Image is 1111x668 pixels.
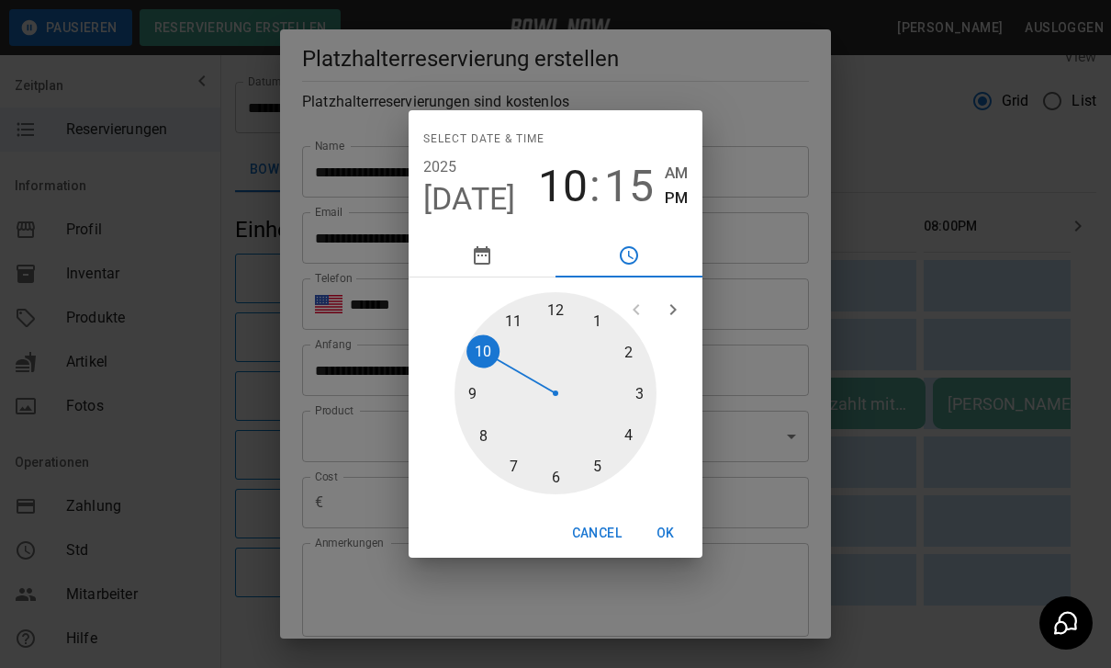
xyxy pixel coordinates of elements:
[409,233,555,277] button: pick date
[565,516,629,550] button: Cancel
[636,516,695,550] button: OK
[604,161,654,212] button: 15
[655,291,691,328] button: open next view
[423,125,544,154] span: Select date & time
[423,180,516,219] button: [DATE]
[555,233,702,277] button: pick time
[665,161,688,186] button: AM
[589,161,600,212] span: :
[538,161,588,212] button: 10
[665,186,688,210] button: PM
[423,154,457,180] button: 2025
